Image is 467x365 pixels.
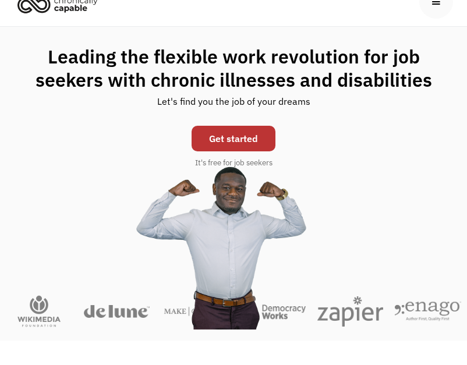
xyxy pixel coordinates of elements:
[157,91,310,120] div: Let's find you the job of your dreams
[12,45,455,91] h1: Leading the flexible work revolution for job seekers with chronic illnesses and disabilities
[195,157,273,169] div: It's free for job seekers
[192,126,275,151] a: Get started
